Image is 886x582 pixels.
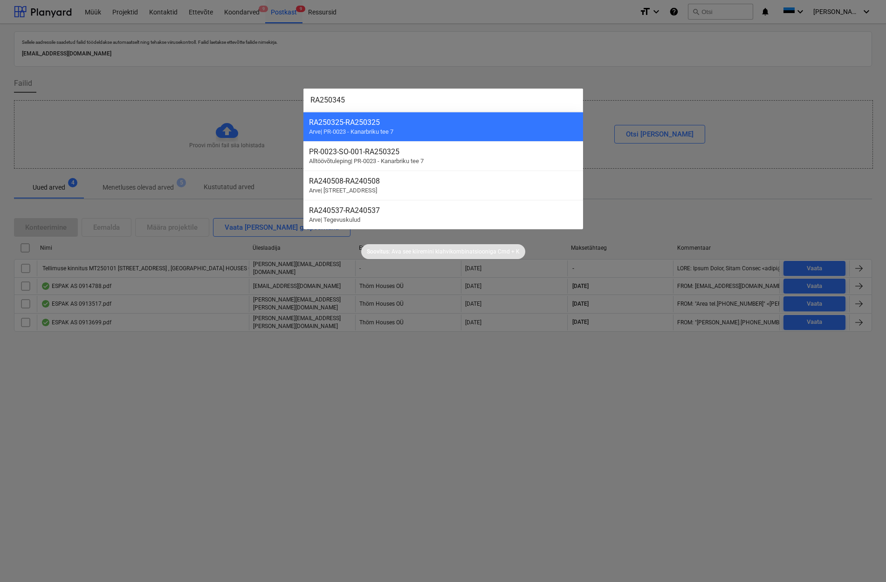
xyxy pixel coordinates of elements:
div: RA240537-RA240537Arve| Tegevuskulud [303,200,583,229]
p: Cmd + K [498,248,520,256]
div: RA240537 - RA240537 [309,206,577,215]
p: Soovitus: [367,248,390,256]
div: PR-0023-SO-001 - RA250325 [309,147,577,156]
div: RA250325-RA250325Arve| PR-0023 - Kanarbriku tee 7 [303,112,583,141]
span: Arve | PR-0023 - Kanarbriku tee 7 [309,128,393,135]
span: Arve | Tegevuskulud [309,216,360,223]
div: RA250325 - RA250325 [309,118,577,127]
div: Soovitus:Ava see kiiremini klahvikombinatsioonigaCmd + K [361,244,525,259]
div: RA240508 - RA240508 [309,177,577,185]
p: Ava see kiiremini klahvikombinatsiooniga [391,248,496,256]
span: Alltöövõtuleping | PR-0023 - Kanarbriku tee 7 [309,157,424,164]
div: RA240508-RA240508Arve| [STREET_ADDRESS] [303,171,583,200]
input: Otsi projekte, eelarveridu, lepinguid, akte, alltöövõtjaid... [303,89,583,112]
span: Arve | [STREET_ADDRESS] [309,187,377,194]
div: PR-0023-SO-001-RA250325Alltöövõtuleping| PR-0023 - Kanarbriku tee 7 [303,141,583,171]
